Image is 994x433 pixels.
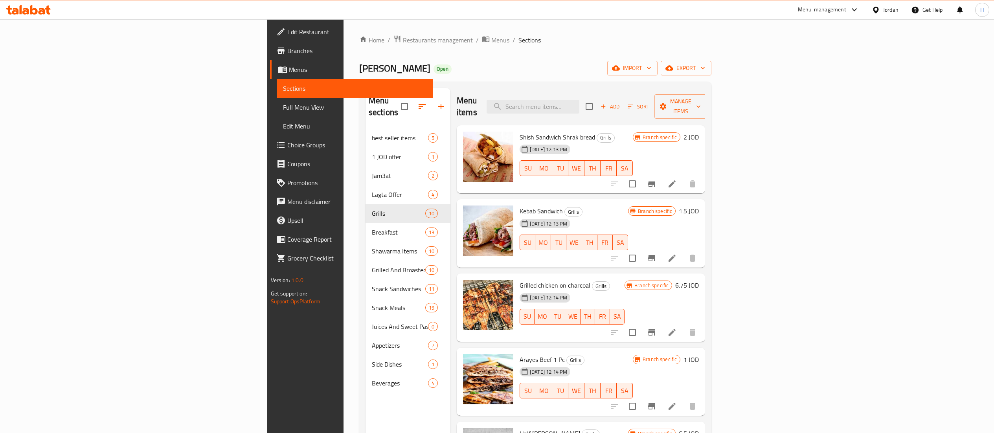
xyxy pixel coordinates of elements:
div: Jam3at [372,171,428,180]
button: SA [617,160,633,176]
span: TU [555,385,565,396]
button: SU [520,235,535,250]
button: WE [566,235,582,250]
span: SU [523,163,533,174]
span: [DATE] 12:14 PM [527,368,570,376]
span: Menus [289,65,426,74]
button: MO [535,309,550,325]
span: Select to update [624,398,641,415]
a: Coverage Report [270,230,433,249]
span: MO [539,163,549,174]
img: Arayes Beef 1 Pc [463,354,513,404]
button: Branch-specific-item [642,323,661,342]
button: SU [520,309,535,325]
span: Coverage Report [287,235,426,244]
div: Breakfast13 [366,223,450,242]
span: 2 [428,172,437,180]
div: items [425,303,438,312]
a: Grocery Checklist [270,249,433,268]
span: TU [555,163,565,174]
button: Sort [626,101,651,113]
button: TH [582,235,597,250]
span: Kebab Sandwich [520,205,563,217]
span: WE [570,237,579,248]
button: SA [610,309,625,325]
span: WE [571,163,581,174]
span: Version: [271,275,290,285]
a: Promotions [270,173,433,192]
a: Edit menu item [667,179,677,189]
a: Coupons [270,154,433,173]
span: 5 [428,134,437,142]
span: Snack Sandwiches [372,284,425,294]
span: SA [620,163,630,174]
div: Breakfast [372,228,425,237]
div: items [428,152,438,161]
span: Grills [565,207,582,216]
span: Manage items [661,97,701,116]
div: Side Dishes [372,360,428,369]
span: Edit Restaurant [287,27,426,37]
div: Grilled And Broasted Chicken10 [366,261,450,279]
button: TH [584,160,601,176]
span: 19 [426,304,437,312]
span: Promotions [287,178,426,187]
img: Shish Sandwich Shrak bread [463,132,513,182]
div: Grilled And Broasted Chicken [372,265,425,275]
span: Grills [372,209,425,218]
div: items [428,171,438,180]
button: TU [552,160,568,176]
div: best seller items5 [366,128,450,147]
span: Juices And Sweet Pastries [372,322,428,331]
span: TH [588,163,597,174]
nav: breadcrumb [359,35,712,45]
span: Restaurants management [403,35,473,45]
a: Edit menu item [667,402,677,411]
span: [DATE] 12:14 PM [527,294,570,301]
div: Shawarma Items10 [366,242,450,261]
div: items [428,360,438,369]
button: delete [683,397,702,416]
span: 1 [428,361,437,368]
button: TU [551,235,566,250]
span: 10 [426,210,437,217]
span: Add item [597,101,623,113]
button: export [661,61,711,75]
div: items [425,265,438,275]
span: FR [601,237,610,248]
span: Lagta Offer [372,190,428,199]
a: Upsell [270,211,433,230]
div: items [425,284,438,294]
span: [DATE] 12:13 PM [527,220,570,228]
span: 10 [426,248,437,255]
span: TH [585,237,594,248]
a: Menu disclaimer [270,192,433,211]
div: items [425,228,438,237]
li: / [476,35,479,45]
span: Branch specific [639,356,680,363]
a: Edit Menu [277,117,433,136]
span: SA [620,385,630,396]
span: Grills [592,282,610,291]
span: Edit Menu [283,121,426,131]
button: Add section [432,97,450,116]
img: Grilled chicken on charcoal [463,280,513,330]
span: Choice Groups [287,140,426,150]
span: import [614,63,651,73]
span: Get support on: [271,288,307,299]
span: SA [616,237,625,248]
span: Select to update [624,176,641,192]
div: Open [434,64,452,74]
span: Shawarma Items [372,246,425,256]
span: Snack Meals [372,303,425,312]
span: Add [599,102,621,111]
button: Branch-specific-item [642,249,661,268]
div: 1 JOD offer1 [366,147,450,166]
span: 4 [428,380,437,387]
span: Grocery Checklist [287,253,426,263]
span: MO [538,237,548,248]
